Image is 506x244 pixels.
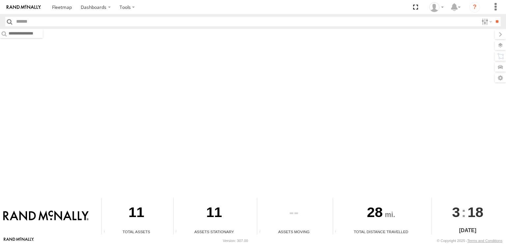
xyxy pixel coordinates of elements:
label: Search Filter Options [479,17,493,26]
div: © Copyright 2025 - [437,239,502,243]
div: Total number of assets current stationary. [174,230,183,234]
div: Total number of Enabled Assets [102,230,112,234]
a: Terms and Conditions [467,239,502,243]
span: 3 [452,198,460,226]
div: Assets Stationary [174,229,255,234]
img: Rand McNally [3,210,89,222]
div: 28 [333,198,429,229]
div: Version: 307.00 [223,239,248,243]
div: 11 [174,198,255,229]
div: : [432,198,504,226]
i: ? [469,2,480,12]
div: [DATE] [432,227,504,234]
div: Total Assets [102,229,171,234]
div: Assets Moving [257,229,330,234]
div: Valeo Dash [427,2,446,12]
div: Total Distance Travelled [333,229,429,234]
div: Total number of assets current in transit. [257,230,267,234]
span: 18 [467,198,483,226]
a: Visit our Website [4,237,34,244]
img: rand-logo.svg [7,5,41,10]
div: 11 [102,198,171,229]
label: Map Settings [495,73,506,83]
div: Total distance travelled by all assets within specified date range and applied filters [333,230,343,234]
